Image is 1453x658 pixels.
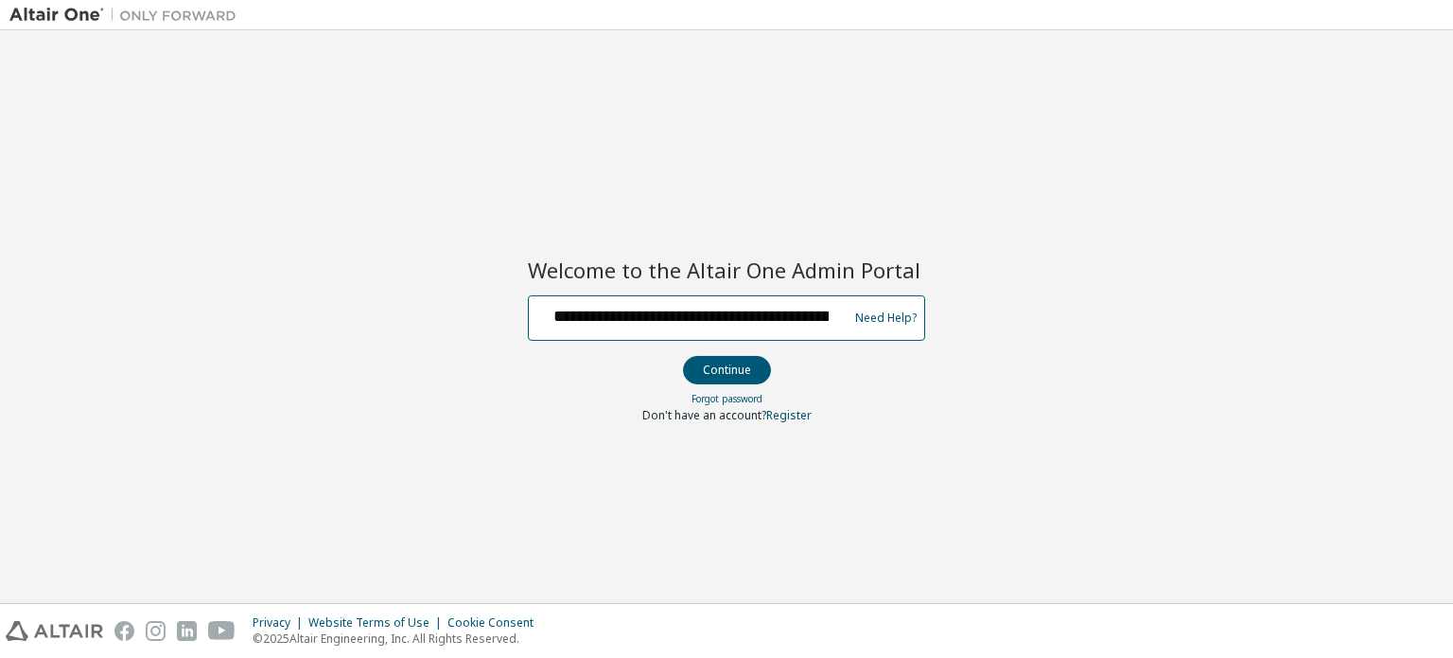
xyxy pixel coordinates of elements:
[253,631,545,647] p: © 2025 Altair Engineering, Inc. All Rights Reserved.
[855,317,917,318] a: Need Help?
[447,615,545,631] div: Cookie Consent
[766,407,812,423] a: Register
[146,621,166,641] img: instagram.svg
[9,6,246,25] img: Altair One
[683,356,771,384] button: Continue
[308,615,447,631] div: Website Terms of Use
[528,257,925,283] h2: Welcome to the Altair One Admin Portal
[6,621,103,641] img: altair_logo.svg
[114,621,134,641] img: facebook.svg
[177,621,197,641] img: linkedin.svg
[253,615,308,631] div: Privacy
[691,392,762,405] a: Forgot password
[208,621,236,641] img: youtube.svg
[642,407,766,423] span: Don't have an account?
